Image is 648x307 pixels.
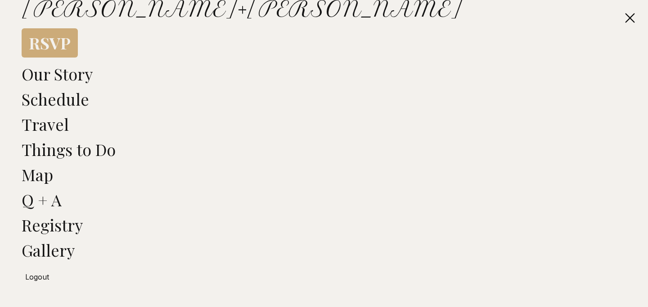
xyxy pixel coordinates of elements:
span: RSVP [29,32,71,53]
a: Our Story [22,63,93,85]
a: Things to Do [22,138,116,160]
a: Gallery [22,239,75,261]
a: Q + A [22,189,62,210]
a: Travel [22,113,69,135]
a: Registry [22,214,83,236]
span: Logout [25,272,49,281]
a: Schedule [22,88,89,110]
a: Map [22,164,53,185]
button: Logout [22,268,626,286]
a: RSVP [22,28,78,58]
